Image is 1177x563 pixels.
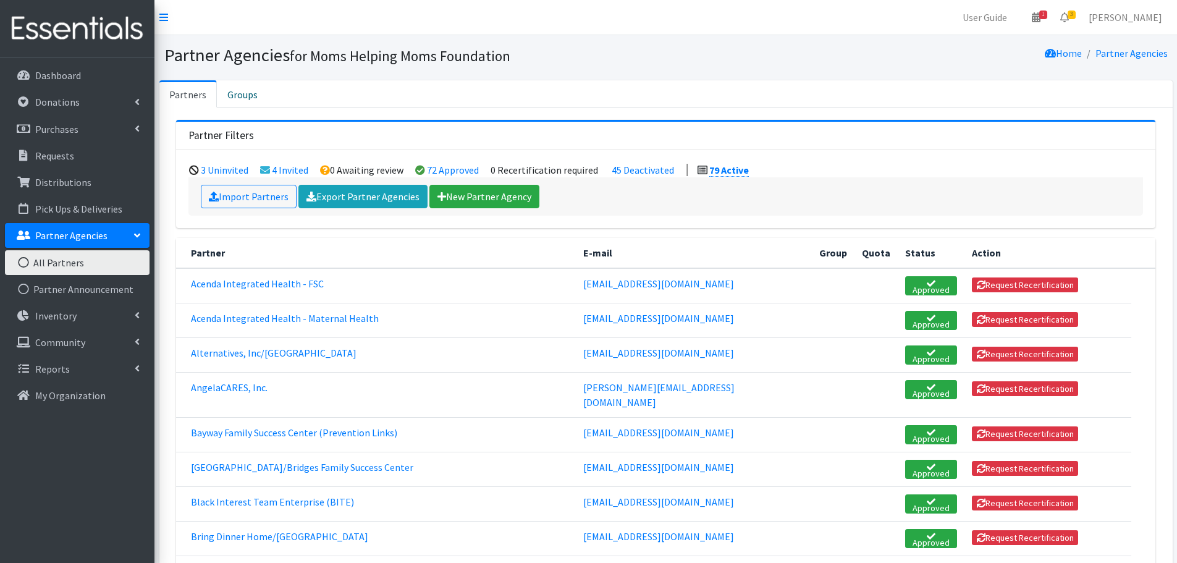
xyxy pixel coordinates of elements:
[5,143,150,168] a: Requests
[290,47,510,65] small: for Moms Helping Moms Foundation
[429,185,539,208] a: New Partner Agency
[191,312,379,324] a: Acenda Integrated Health - Maternal Health
[612,164,674,176] a: 45 Deactivated
[191,461,413,473] a: [GEOGRAPHIC_DATA]/Bridges Family Success Center
[5,383,150,408] a: My Organization
[491,164,598,176] li: 0 Recertification required
[905,311,957,330] a: Approved
[583,496,734,508] a: [EMAIL_ADDRESS][DOMAIN_NAME]
[583,461,734,473] a: [EMAIL_ADDRESS][DOMAIN_NAME]
[812,238,854,268] th: Group
[905,460,957,479] a: Approved
[5,90,150,114] a: Donations
[191,530,368,543] a: Bring Dinner Home/[GEOGRAPHIC_DATA]
[1022,5,1050,30] a: 1
[905,276,957,295] a: Approved
[583,426,734,439] a: [EMAIL_ADDRESS][DOMAIN_NAME]
[905,494,957,514] a: Approved
[905,380,957,399] a: Approved
[5,357,150,381] a: Reports
[5,197,150,221] a: Pick Ups & Deliveries
[320,164,403,176] li: 0 Awaiting review
[905,425,957,444] a: Approved
[953,5,1017,30] a: User Guide
[972,347,1078,362] button: Request Recertification
[201,185,297,208] a: Import Partners
[583,381,735,408] a: [PERSON_NAME][EMAIL_ADDRESS][DOMAIN_NAME]
[5,8,150,49] img: HumanEssentials
[1068,11,1076,19] span: 3
[1079,5,1172,30] a: [PERSON_NAME]
[1095,47,1168,59] a: Partner Agencies
[35,176,91,188] p: Distributions
[1050,5,1079,30] a: 3
[854,238,898,268] th: Quota
[176,238,576,268] th: Partner
[35,203,122,215] p: Pick Ups & Deliveries
[272,164,308,176] a: 4 Invited
[1039,11,1047,19] span: 1
[35,123,78,135] p: Purchases
[583,312,734,324] a: [EMAIL_ADDRESS][DOMAIN_NAME]
[35,363,70,375] p: Reports
[191,426,397,439] a: Bayway Family Success Center (Prevention Links)
[298,185,428,208] a: Export Partner Agencies
[5,277,150,302] a: Partner Announcement
[191,381,268,394] a: AngelaCARES, Inc.
[35,150,74,162] p: Requests
[188,129,254,142] h3: Partner Filters
[201,164,248,176] a: 3 Uninvited
[905,529,957,548] a: Approved
[5,303,150,328] a: Inventory
[5,250,150,275] a: All Partners
[5,63,150,88] a: Dashboard
[159,80,217,108] a: Partners
[191,347,356,359] a: Alternatives, Inc/[GEOGRAPHIC_DATA]
[1045,47,1082,59] a: Home
[972,277,1078,292] button: Request Recertification
[35,69,81,82] p: Dashboard
[583,277,734,290] a: [EMAIL_ADDRESS][DOMAIN_NAME]
[35,310,77,322] p: Inventory
[5,117,150,142] a: Purchases
[964,238,1131,268] th: Action
[191,496,354,508] a: Black Interest Team Enterprise (BITE)
[191,277,324,290] a: Acenda Integrated Health - FSC
[972,312,1078,327] button: Request Recertification
[972,530,1078,545] button: Request Recertification
[427,164,479,176] a: 72 Approved
[217,80,268,108] a: Groups
[905,345,957,365] a: Approved
[576,238,812,268] th: E-mail
[972,461,1078,476] button: Request Recertification
[583,347,734,359] a: [EMAIL_ADDRESS][DOMAIN_NAME]
[35,336,85,349] p: Community
[5,330,150,355] a: Community
[583,530,734,543] a: [EMAIL_ADDRESS][DOMAIN_NAME]
[35,389,106,402] p: My Organization
[5,223,150,248] a: Partner Agencies
[972,496,1078,510] button: Request Recertification
[709,164,749,177] a: 79 Active
[164,44,662,66] h1: Partner Agencies
[972,381,1078,396] button: Request Recertification
[898,238,964,268] th: Status
[35,229,108,242] p: Partner Agencies
[5,170,150,195] a: Distributions
[35,96,80,108] p: Donations
[972,426,1078,441] button: Request Recertification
